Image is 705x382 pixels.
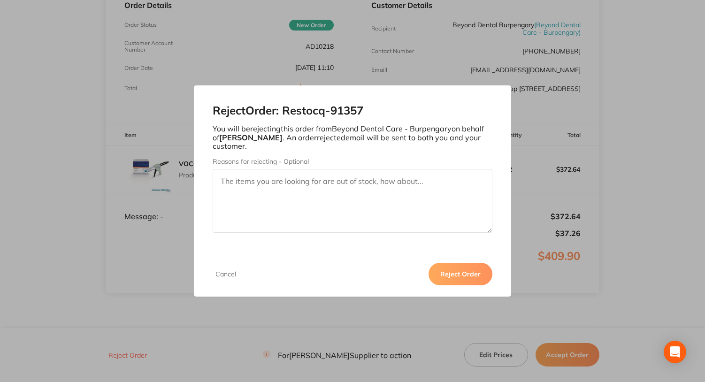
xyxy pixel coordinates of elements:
[213,158,492,165] label: Reasons for rejecting - Optional
[429,263,492,285] button: Reject Order
[219,133,283,142] b: [PERSON_NAME]
[213,270,239,278] button: Cancel
[213,124,492,150] p: You will be rejecting this order from Beyond Dental Care - Burpengary on behalf of . An order rej...
[664,341,686,363] div: Open Intercom Messenger
[213,104,492,117] h2: Reject Order: Restocq- 91357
